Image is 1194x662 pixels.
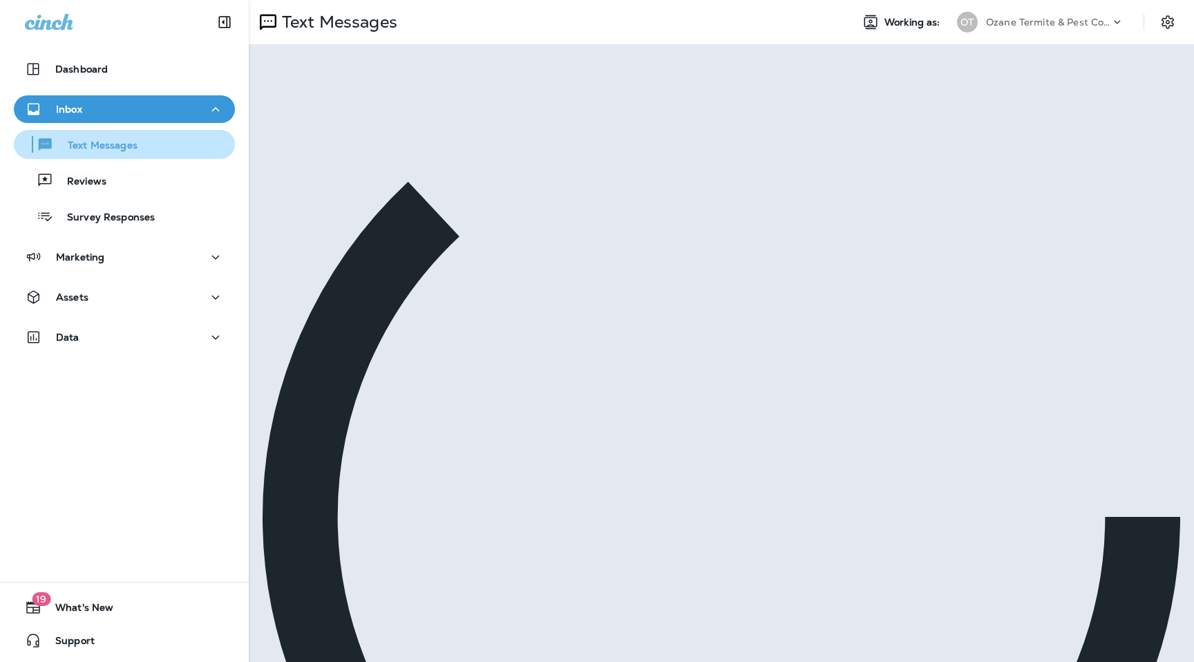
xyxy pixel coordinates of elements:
[957,12,978,32] div: OT
[986,17,1110,28] p: Ozane Termite & Pest Control
[53,211,155,225] p: Survey Responses
[14,243,235,271] button: Marketing
[14,55,235,83] button: Dashboard
[14,594,235,621] button: 19What's New
[14,627,235,654] button: Support
[14,283,235,311] button: Assets
[41,602,113,618] span: What's New
[56,252,104,263] p: Marketing
[56,104,82,115] p: Inbox
[14,95,235,123] button: Inbox
[41,635,95,652] span: Support
[276,12,397,32] p: Text Messages
[1155,10,1180,35] button: Settings
[32,592,50,606] span: 19
[54,140,138,153] p: Text Messages
[56,332,79,343] p: Data
[14,323,235,351] button: Data
[14,130,235,159] button: Text Messages
[55,64,108,75] p: Dashboard
[884,17,943,28] span: Working as:
[14,166,235,195] button: Reviews
[205,8,244,36] button: Collapse Sidebar
[14,202,235,231] button: Survey Responses
[56,292,88,303] p: Assets
[53,176,106,189] p: Reviews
